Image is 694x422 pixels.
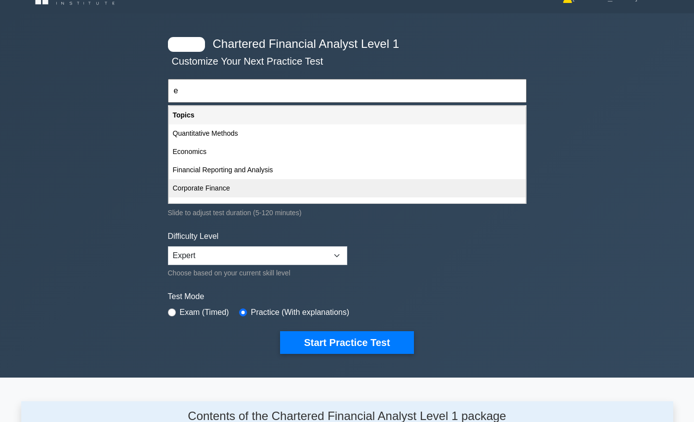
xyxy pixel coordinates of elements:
[180,307,229,318] label: Exam (Timed)
[169,106,526,124] div: Topics
[168,230,219,242] label: Difficulty Level
[168,267,347,279] div: Choose based on your current skill level
[169,161,526,179] div: Financial Reporting and Analysis
[251,307,349,318] label: Practice (With explanations)
[169,124,526,143] div: Quantitative Methods
[168,291,527,303] label: Test Mode
[169,179,526,197] div: Corporate Finance
[280,331,413,354] button: Start Practice Test
[209,37,478,51] h4: Chartered Financial Analyst Level 1
[169,197,526,216] div: Portfolio Management
[169,143,526,161] div: Economics
[168,79,527,103] input: Start typing to filter on topic or concept...
[168,207,527,219] div: Slide to adjust test duration (5-120 minutes)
